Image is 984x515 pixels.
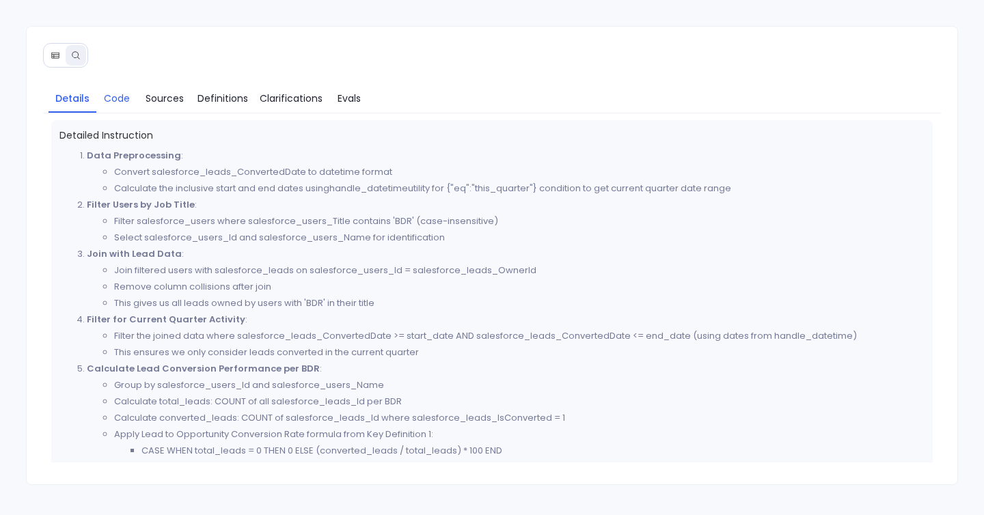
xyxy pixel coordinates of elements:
[114,459,925,475] li: Round conversion rate to 2 decimal places
[338,91,361,106] span: Evals
[114,164,925,180] li: Convert salesforce_leads_ConvertedDate to datetime format
[87,198,195,211] strong: Filter Users by Job Title
[114,344,925,361] li: This ensures we only consider leads converted in the current quarter
[114,229,925,246] li: Select salesforce_users_Id and salesforce_users_Name for identification
[197,91,248,106] span: Definitions
[59,128,925,142] span: Detailed Instruction
[114,213,925,229] li: Filter salesforce_users where salesforce_users_Title contains 'BDR' (case-insensitive)
[55,91,90,106] span: Details
[87,361,925,475] li: :
[114,377,925,393] li: Group by salesforce_users_Id and salesforce_users_Name
[87,311,925,361] li: :
[87,246,925,311] li: :
[87,247,182,260] strong: Join with Lead Data
[114,180,925,197] li: Calculate the inclusive start and end dates using utility for {"eq":"this_quarter"} condition to ...
[87,197,925,246] li: :
[141,443,925,459] li: CASE WHEN total_leads = 0 THEN 0 ELSE (converted_leads / total_leads) * 100 END
[87,148,925,197] li: :
[114,328,925,344] li: Filter the joined data where salesforce_leads_ConvertedDate >= start_date AND salesforce_leads_Co...
[114,262,925,279] li: Join filtered users with salesforce_leads on salesforce_users_Id = salesforce_leads_OwnerId
[87,362,320,375] strong: Calculate Lead Conversion Performance per BDR
[260,91,323,106] span: Clarifications
[114,295,925,311] li: This gives us all leads owned by users with 'BDR' in their title
[114,426,925,459] li: Apply Lead to Opportunity Conversion Rate formula from Key Definition 1:
[329,182,408,195] code: handle_datetime
[114,410,925,426] li: Calculate converted_leads: COUNT of salesforce_leads_Id where salesforce_leads_IsConverted = 1
[104,91,130,106] span: Code
[146,91,184,106] span: Sources
[87,313,245,326] strong: Filter for Current Quarter Activity
[114,279,925,295] li: Remove column collisions after join
[114,393,925,410] li: Calculate total_leads: COUNT of all salesforce_leads_Id per BDR
[87,149,181,162] strong: Data Preprocessing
